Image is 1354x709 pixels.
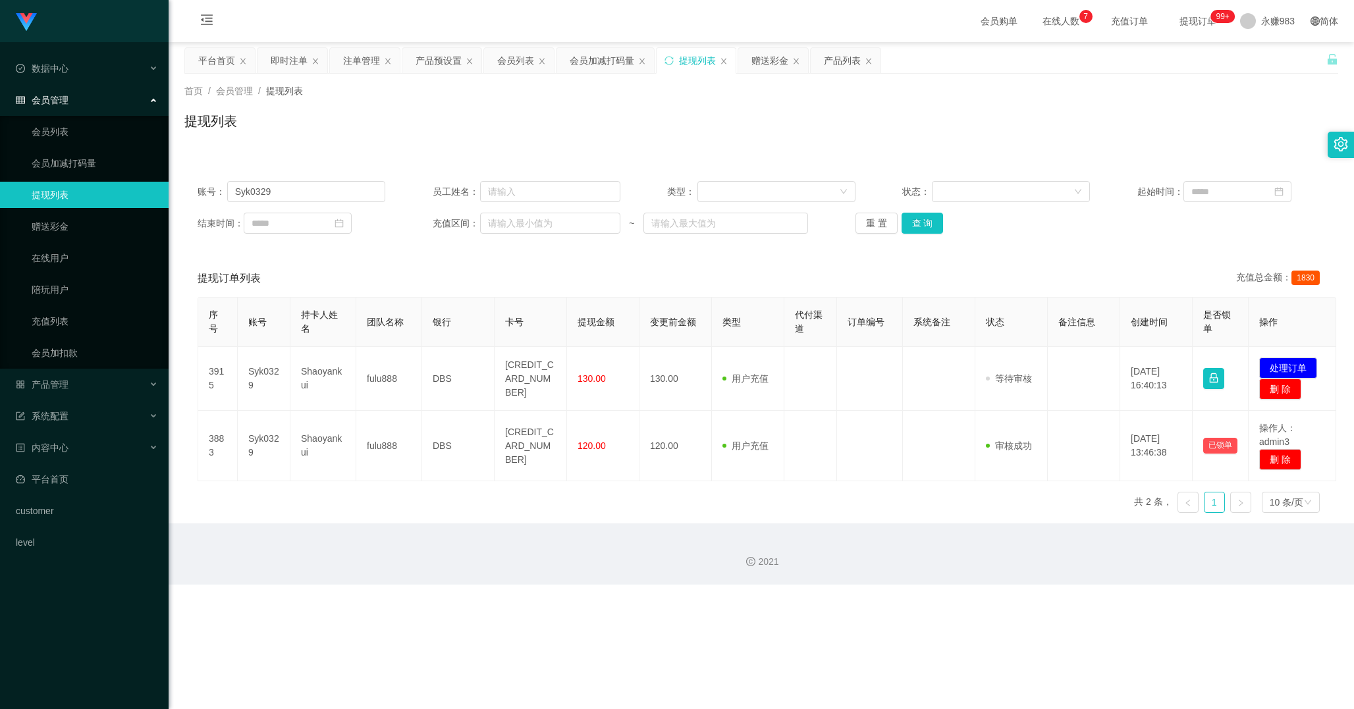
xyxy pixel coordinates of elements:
i: 图标: close [239,57,247,65]
li: 共 2 条， [1134,492,1172,513]
div: 平台首页 [198,48,235,73]
span: 变更前金额 [650,317,696,327]
i: 图标: close [311,57,319,65]
span: 提现订单 [1173,16,1223,26]
input: 请输入最小值为 [480,213,620,234]
a: 会员加减打码量 [32,150,158,176]
span: 操作 [1259,317,1278,327]
i: 图标: close [384,57,392,65]
div: 产品预设置 [416,48,462,73]
span: 首页 [184,86,203,96]
span: 订单编号 [848,317,884,327]
span: 持卡人姓名 [301,309,338,334]
a: 会员加扣款 [32,340,158,366]
div: 赠送彩金 [751,48,788,73]
span: 1830 [1291,271,1320,285]
button: 删 除 [1259,449,1301,470]
span: 备注信息 [1058,317,1095,327]
span: 代付渠道 [795,309,823,334]
a: 图标: dashboard平台首页 [16,466,158,492]
i: 图标: left [1184,499,1192,507]
td: Shaoyankui [290,411,356,481]
td: DBS [422,347,495,411]
span: 数据中心 [16,63,68,74]
td: 120.00 [639,411,712,481]
p: 7 [1083,10,1088,23]
span: / [208,86,211,96]
i: 图标: close [538,57,546,65]
input: 请输入 [227,181,386,202]
td: [DATE] 13:46:38 [1120,411,1193,481]
i: 图标: sync [664,56,674,65]
button: 重 置 [855,213,898,234]
a: 赠送彩金 [32,213,158,240]
span: 120.00 [578,440,606,451]
i: 图标: table [16,95,25,105]
td: DBS [422,411,495,481]
span: 是否锁单 [1203,309,1231,334]
i: 图标: calendar [335,219,344,228]
td: Shaoyankui [290,347,356,411]
span: 提现列表 [266,86,303,96]
span: 在线人数 [1036,16,1086,26]
div: 充值总金额： [1236,271,1325,286]
i: 图标: down [1074,188,1082,197]
i: 图标: close [466,57,474,65]
a: 会员列表 [32,118,158,145]
span: 提现金额 [578,317,614,327]
span: 结束时间： [198,217,244,230]
span: 序号 [209,309,218,334]
input: 请输入 [480,181,620,202]
i: 图标: form [16,411,25,421]
a: 充值列表 [32,308,158,334]
span: 账号 [248,317,267,327]
span: 团队名称 [367,317,404,327]
i: 图标: calendar [1274,187,1284,196]
div: 会员列表 [497,48,534,73]
td: [DATE] 16:40:13 [1120,347,1193,411]
img: logo.9652507e.png [16,13,37,32]
button: 已锁单 [1203,438,1237,454]
i: 图标: down [1304,498,1312,508]
span: 状态 [986,317,1004,327]
div: 10 条/页 [1270,492,1303,512]
a: level [16,529,158,556]
span: 账号： [198,185,227,199]
div: 即时注单 [271,48,308,73]
td: 3915 [198,347,238,411]
div: 产品列表 [824,48,861,73]
i: 图标: close [865,57,873,65]
button: 查 询 [902,213,944,234]
li: 下一页 [1230,492,1251,513]
a: customer [16,498,158,524]
button: 处理订单 [1259,357,1317,379]
a: 1 [1205,492,1224,512]
input: 请输入最大值为 [643,213,809,234]
td: fulu888 [356,347,422,411]
span: 会员管理 [216,86,253,96]
span: 产品管理 [16,379,68,390]
i: 图标: check-circle-o [16,64,25,73]
sup: 241 [1210,10,1234,23]
sup: 7 [1079,10,1093,23]
span: ~ [620,217,643,230]
i: 图标: profile [16,443,25,452]
span: 130.00 [578,373,606,384]
i: 图标: unlock [1326,53,1338,65]
i: 图标: menu-fold [184,1,229,43]
span: 内容中心 [16,442,68,453]
i: 图标: close [720,57,728,65]
td: fulu888 [356,411,422,481]
span: 创建时间 [1131,317,1168,327]
div: 注单管理 [343,48,380,73]
i: 图标: close [792,57,800,65]
td: [CREDIT_CARD_NUMBER] [495,347,567,411]
a: 陪玩用户 [32,276,158,303]
span: 充值区间： [433,217,480,230]
span: 银行 [433,317,451,327]
button: 图标: lock [1203,368,1224,389]
i: 图标: global [1311,16,1320,26]
div: 会员加减打码量 [570,48,634,73]
span: 等待审核 [986,373,1032,384]
i: 图标: close [638,57,646,65]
